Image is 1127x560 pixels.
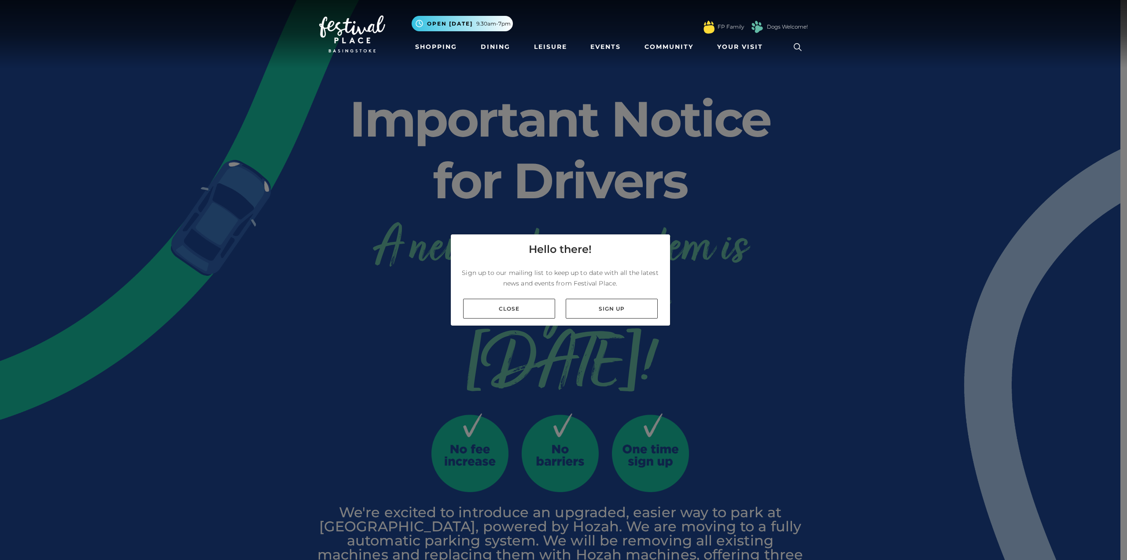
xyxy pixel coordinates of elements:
a: Events [587,39,624,55]
a: Shopping [412,39,460,55]
a: Community [641,39,697,55]
span: Open [DATE] [427,20,473,28]
a: FP Family [718,23,744,31]
a: Dogs Welcome! [767,23,808,31]
button: Open [DATE] 9.30am-7pm [412,16,513,31]
span: Your Visit [717,42,763,52]
p: Sign up to our mailing list to keep up to date with all the latest news and events from Festival ... [458,267,663,289]
a: Dining [477,39,514,55]
span: 9.30am-7pm [476,20,511,28]
a: Your Visit [714,39,771,55]
a: Leisure [530,39,571,55]
a: Close [463,299,555,319]
a: Sign up [566,299,658,319]
h4: Hello there! [529,241,592,257]
img: Festival Place Logo [319,15,385,52]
